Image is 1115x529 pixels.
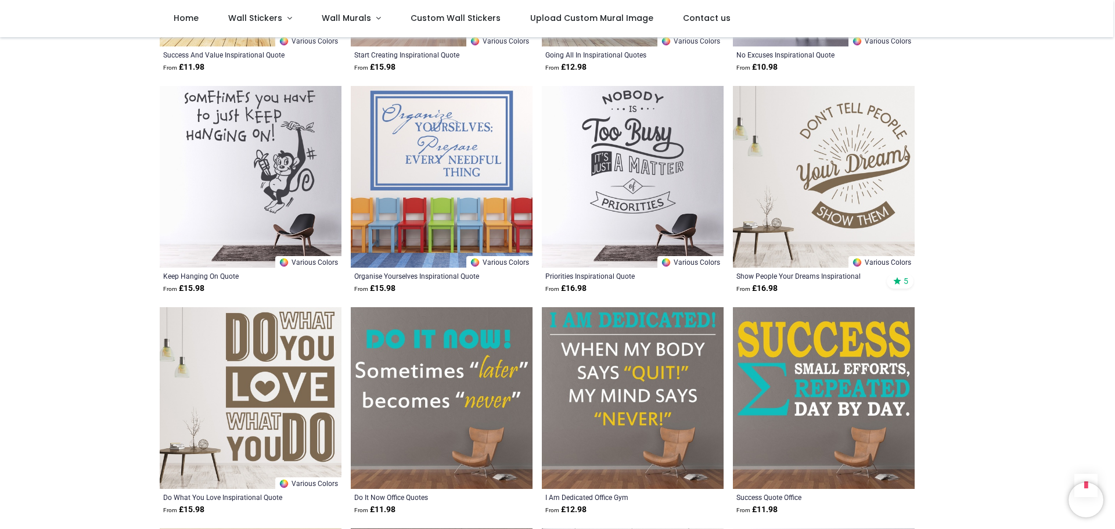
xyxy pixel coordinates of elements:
[736,50,876,59] a: No Excuses Inspirational Quote
[661,257,671,268] img: Color Wheel
[354,504,395,516] strong: £ 11.98
[279,257,289,268] img: Color Wheel
[160,86,341,268] img: Keep Hanging On Quote Wall Sticker
[661,36,671,46] img: Color Wheel
[545,283,587,294] strong: £ 16.98
[848,35,915,46] a: Various Colors
[733,307,915,489] img: Success Quote Office Wall Sticker
[545,64,559,71] span: From
[736,492,876,502] a: Success Quote Office
[545,507,559,513] span: From
[1069,483,1103,517] iframe: Brevo live chat
[275,35,341,46] a: Various Colors
[852,257,862,268] img: Color Wheel
[351,307,533,489] img: Do It Now Office Quotes Wall Sticker
[736,504,778,516] strong: £ 11.98
[852,36,862,46] img: Color Wheel
[466,256,533,268] a: Various Colors
[736,286,750,292] span: From
[174,12,199,24] span: Home
[279,478,289,489] img: Color Wheel
[545,62,587,73] strong: £ 12.98
[470,257,480,268] img: Color Wheel
[163,283,204,294] strong: £ 15.98
[736,64,750,71] span: From
[545,271,685,280] a: Priorities Inspirational Quote
[545,286,559,292] span: From
[163,507,177,513] span: From
[354,64,368,71] span: From
[545,50,685,59] a: Going All In Inspirational Quotes
[736,62,778,73] strong: £ 10.98
[354,62,395,73] strong: £ 15.98
[354,492,494,502] a: Do It Now Office Quotes
[354,271,494,280] a: Organise Yourselves Inspirational Quote
[163,62,204,73] strong: £ 11.98
[470,36,480,46] img: Color Wheel
[163,504,204,516] strong: £ 15.98
[466,35,533,46] a: Various Colors
[163,50,303,59] a: Success And Value Inspirational Quote
[545,492,685,502] a: I Am Dedicated Office Gym
[160,307,341,489] img: Do What You Love Inspirational Quote Wall Sticker - Mod9
[657,256,724,268] a: Various Colors
[228,12,282,24] span: Wall Stickers
[542,86,724,268] img: Priorities Inspirational Quote Wall Sticker
[275,477,341,489] a: Various Colors
[736,283,778,294] strong: £ 16.98
[163,64,177,71] span: From
[275,256,341,268] a: Various Colors
[279,36,289,46] img: Color Wheel
[354,507,368,513] span: From
[733,86,915,268] img: Show People Your Dreams Inspirational Quote Wall Sticker
[736,271,876,280] a: Show People Your Dreams Inspirational Quote
[411,12,501,24] span: Custom Wall Stickers
[848,256,915,268] a: Various Colors
[354,50,494,59] a: Start Creating Inspirational Quote
[163,492,303,502] a: Do What You Love Inspirational Quote
[530,12,653,24] span: Upload Custom Mural Image
[354,286,368,292] span: From
[322,12,371,24] span: Wall Murals
[163,271,303,280] a: Keep Hanging On Quote
[354,283,395,294] strong: £ 15.98
[904,276,908,286] span: 5
[683,12,731,24] span: Contact us
[657,35,724,46] a: Various Colors
[351,86,533,268] img: Organise Yourselves Inspirational Quote Wall Sticker
[542,307,724,489] img: I Am Dedicated Office Gym Wall Sticker
[545,504,587,516] strong: £ 12.98
[163,286,177,292] span: From
[736,507,750,513] span: From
